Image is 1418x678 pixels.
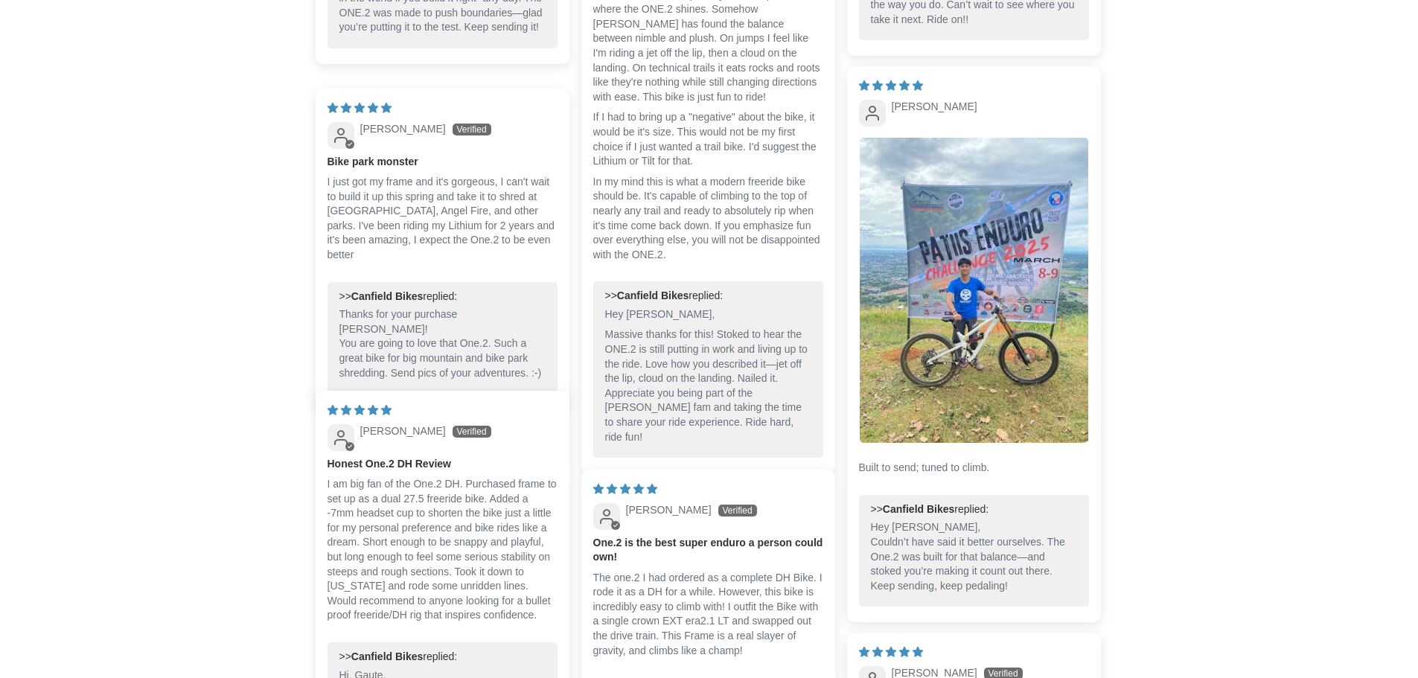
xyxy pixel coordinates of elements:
b: Canfield Bikes [351,650,423,662]
b: Canfield Bikes [351,290,423,302]
b: Canfield Bikes [883,503,954,515]
p: The one.2 I had ordered as a complete DH Bike. I rode it as a DH for a while. However, this bike ... [593,571,823,659]
img: User picture [860,138,1088,443]
span: 5 star review [328,404,392,416]
p: Massive thanks for this! Stoked to hear the ONE.2 is still putting in work and living up to the r... [605,327,811,444]
span: [PERSON_NAME] [626,504,712,516]
p: Hey [PERSON_NAME], [605,307,811,322]
p: If I had to bring up a "negative" about the bike, it would be it's size. This would not be my fir... [593,110,823,168]
span: [PERSON_NAME] [892,100,977,112]
p: In my mind this is what a modern freeride bike should be. It's capable of climbing to the top of ... [593,175,823,263]
b: Honest One.2 DH Review [328,457,558,472]
span: 5 star review [859,646,923,658]
div: >> replied: [605,289,811,304]
span: [PERSON_NAME] [360,123,446,135]
div: >> replied: [339,290,546,304]
p: Thanks for your purchase [PERSON_NAME]! You are going to love that One.2. Such a great bike for b... [339,307,546,380]
a: Link to user picture 1 [859,137,1089,444]
b: One.2 is the best super enduro a person could own! [593,536,823,565]
span: 5 star review [593,483,657,495]
span: 5 star review [859,80,923,92]
span: 5 star review [328,102,392,114]
p: I am big fan of the One.2 DH. Purchased frame to set up as a dual 27.5 freeride bike. Added a -7m... [328,477,558,623]
span: [PERSON_NAME] [360,425,446,437]
p: I just got my frame and it's gorgeous, I can't wait to build it up this spring and take it to shr... [328,175,558,263]
p: Built to send; tuned to climb. [859,461,1089,476]
p: Hey [PERSON_NAME], Couldn’t have said it better ourselves. The One.2 was built for that balance—a... [871,520,1077,593]
b: Canfield Bikes [617,290,689,301]
div: >> replied: [871,502,1077,517]
b: Bike park monster [328,155,558,170]
div: >> replied: [339,650,546,665]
